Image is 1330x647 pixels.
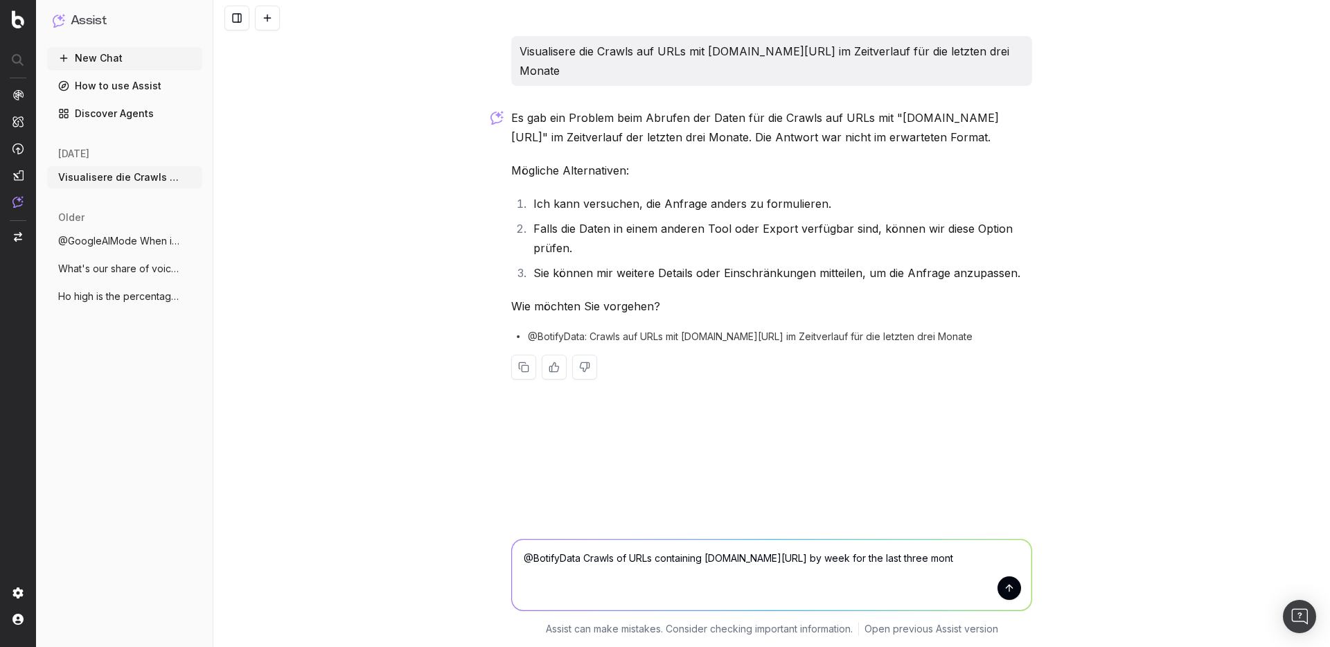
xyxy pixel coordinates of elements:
img: Activation [12,143,24,154]
button: @GoogleAIMode When i want to read German [47,230,202,252]
img: Assist [12,196,24,208]
p: Visualisere die Crawls auf URLs mit [DOMAIN_NAME][URL] im Zeitverlauf für die letzten drei Monate [520,42,1024,80]
div: Open Intercom Messenger [1283,600,1316,633]
img: Analytics [12,89,24,100]
img: Studio [12,170,24,181]
span: @BotifyData: Crawls auf URLs mit [DOMAIN_NAME][URL] im Zeitverlauf für die letzten drei Monate [528,330,973,344]
img: Botify assist logo [490,111,504,125]
img: Botify logo [12,10,24,28]
textarea: @BotifyData Crawls of URLs containing [DOMAIN_NAME][URL] by week for the last three mont [512,540,1031,610]
button: Visualisere die Crawls auf URLs mit news [47,166,202,188]
img: Setting [12,587,24,599]
h1: Assist [71,11,107,30]
span: Visualisere die Crawls auf URLs mit news [58,170,180,184]
li: Ich kann versuchen, die Anfrage anders zu formulieren. [529,194,1032,213]
li: Falls die Daten in einem anderen Tool oder Export verfügbar sind, können wir diese Option prüfen. [529,219,1032,258]
a: Open previous Assist version [864,622,998,636]
p: Assist can make mistakes. Consider checking important information. [546,622,853,636]
p: Es gab ein Problem beim Abrufen der Daten für die Crawls auf URLs mit "[DOMAIN_NAME][URL]" im Zei... [511,108,1032,147]
img: Intelligence [12,116,24,127]
img: My account [12,614,24,625]
button: New Chat [47,47,202,69]
button: Ho high is the percentage of Bot crawlin [47,285,202,308]
img: Assist [53,14,65,27]
li: Sie können mir weitere Details oder Einschränkungen mitteilen, um die Anfrage anzupassen. [529,263,1032,283]
button: Assist [53,11,197,30]
p: Mögliche Alternativen: [511,161,1032,180]
a: How to use Assist [47,75,202,97]
span: older [58,211,85,224]
span: What's our share of voice on ChatGPT for [58,262,180,276]
span: [DATE] [58,147,89,161]
button: What's our share of voice on ChatGPT for [47,258,202,280]
img: Switch project [14,232,22,242]
span: @GoogleAIMode When i want to read German [58,234,180,248]
a: Discover Agents [47,103,202,125]
span: Ho high is the percentage of Bot crawlin [58,290,180,303]
p: Wie möchten Sie vorgehen? [511,296,1032,316]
